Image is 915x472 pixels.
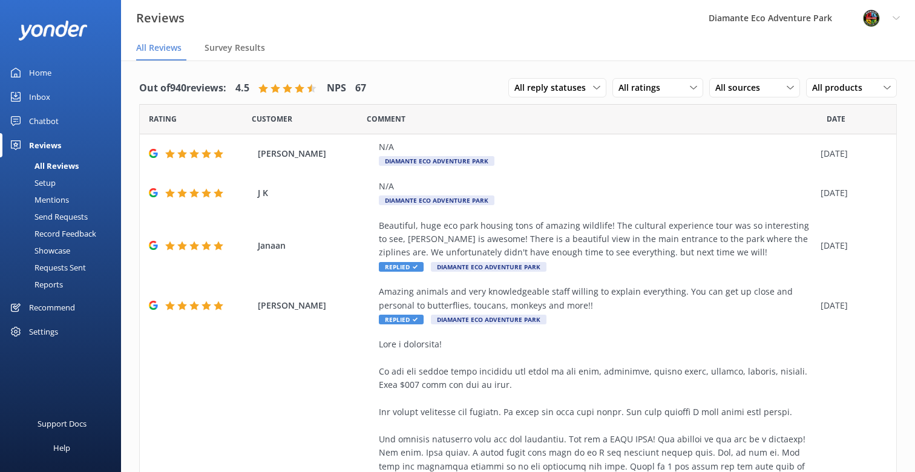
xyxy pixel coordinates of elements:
div: Recommend [29,295,75,320]
div: Reports [7,276,63,293]
span: All Reviews [136,42,182,54]
span: Janaan [258,239,373,252]
span: Survey Results [205,42,265,54]
h4: NPS [327,80,346,96]
a: Setup [7,174,121,191]
span: Diamante Eco Adventure Park [431,315,546,324]
h4: 4.5 [235,80,249,96]
div: Chatbot [29,109,59,133]
div: [DATE] [821,239,881,252]
div: Setup [7,174,56,191]
span: All ratings [618,81,667,94]
a: All Reviews [7,157,121,174]
span: Date [252,113,292,125]
div: [DATE] [821,186,881,200]
span: All products [812,81,870,94]
a: Reports [7,276,121,293]
a: Mentions [7,191,121,208]
span: Date [149,113,177,125]
span: All reply statuses [514,81,593,94]
div: Inbox [29,85,50,109]
div: [DATE] [821,299,881,312]
div: All Reviews [7,157,79,174]
h4: Out of 940 reviews: [139,80,226,96]
span: Replied [379,315,424,324]
img: yonder-white-logo.png [18,21,88,41]
div: Settings [29,320,58,344]
span: Diamante Eco Adventure Park [379,195,494,205]
span: J K [258,186,373,200]
span: All sources [715,81,767,94]
div: Record Feedback [7,225,96,242]
a: Send Requests [7,208,121,225]
span: Replied [379,262,424,272]
div: Support Docs [38,411,87,436]
a: Requests Sent [7,259,121,276]
div: Send Requests [7,208,88,225]
div: Beautiful, huge eco park housing tons of amazing wildlife! The cultural experience tour was so in... [379,219,815,260]
div: Mentions [7,191,69,208]
div: Amazing animals and very knowledgeable staff willing to explain everything. You can get up close ... [379,285,815,312]
div: Showcase [7,242,70,259]
span: [PERSON_NAME] [258,147,373,160]
span: Diamante Eco Adventure Park [431,262,546,272]
a: Showcase [7,242,121,259]
div: N/A [379,140,815,154]
div: Home [29,61,51,85]
h4: 67 [355,80,366,96]
img: 831-1756915225.png [862,9,881,27]
div: [DATE] [821,147,881,160]
span: Diamante Eco Adventure Park [379,156,494,166]
span: Question [367,113,405,125]
span: Date [827,113,845,125]
div: Help [53,436,70,460]
div: Requests Sent [7,259,86,276]
span: [PERSON_NAME] [258,299,373,312]
a: Record Feedback [7,225,121,242]
div: Reviews [29,133,61,157]
div: N/A [379,180,815,193]
h3: Reviews [136,8,185,28]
